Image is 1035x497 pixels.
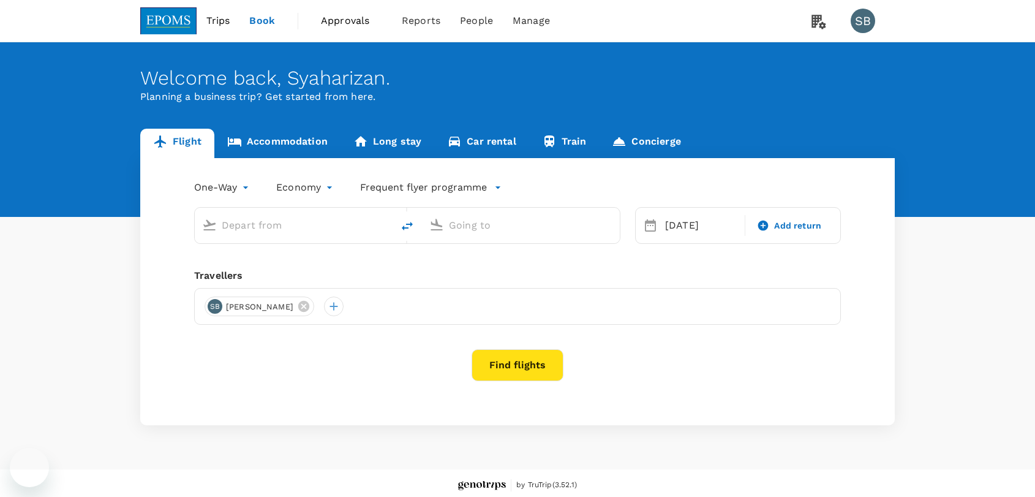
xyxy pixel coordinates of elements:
[140,67,895,89] div: Welcome back , Syaharizan .
[393,211,422,241] button: delete
[208,299,222,314] div: SB
[222,216,367,235] input: Depart from
[660,213,742,238] div: [DATE]
[276,178,336,197] div: Economy
[341,129,434,158] a: Long stay
[194,178,252,197] div: One-Way
[449,216,594,235] input: Going to
[402,13,440,28] span: Reports
[774,219,821,232] span: Add return
[529,129,600,158] a: Train
[472,349,563,381] button: Find flights
[214,129,341,158] a: Accommodation
[321,13,382,28] span: Approvals
[384,224,386,226] button: Open
[249,13,275,28] span: Book
[360,180,487,195] p: Frequent flyer programme
[10,448,49,487] iframe: Button to launch messaging window
[194,268,841,283] div: Travellers
[516,479,577,491] span: by TruTrip ( 3.52.1 )
[599,129,693,158] a: Concierge
[140,129,214,158] a: Flight
[360,180,502,195] button: Frequent flyer programme
[851,9,875,33] div: SB
[434,129,529,158] a: Car rental
[611,224,614,226] button: Open
[513,13,550,28] span: Manage
[219,301,301,313] span: [PERSON_NAME]
[140,89,895,104] p: Planning a business trip? Get started from here.
[205,297,314,316] div: SB[PERSON_NAME]
[206,13,230,28] span: Trips
[458,481,506,490] img: Genotrips - EPOMS
[140,7,197,34] img: EPOMS SDN BHD
[460,13,493,28] span: People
